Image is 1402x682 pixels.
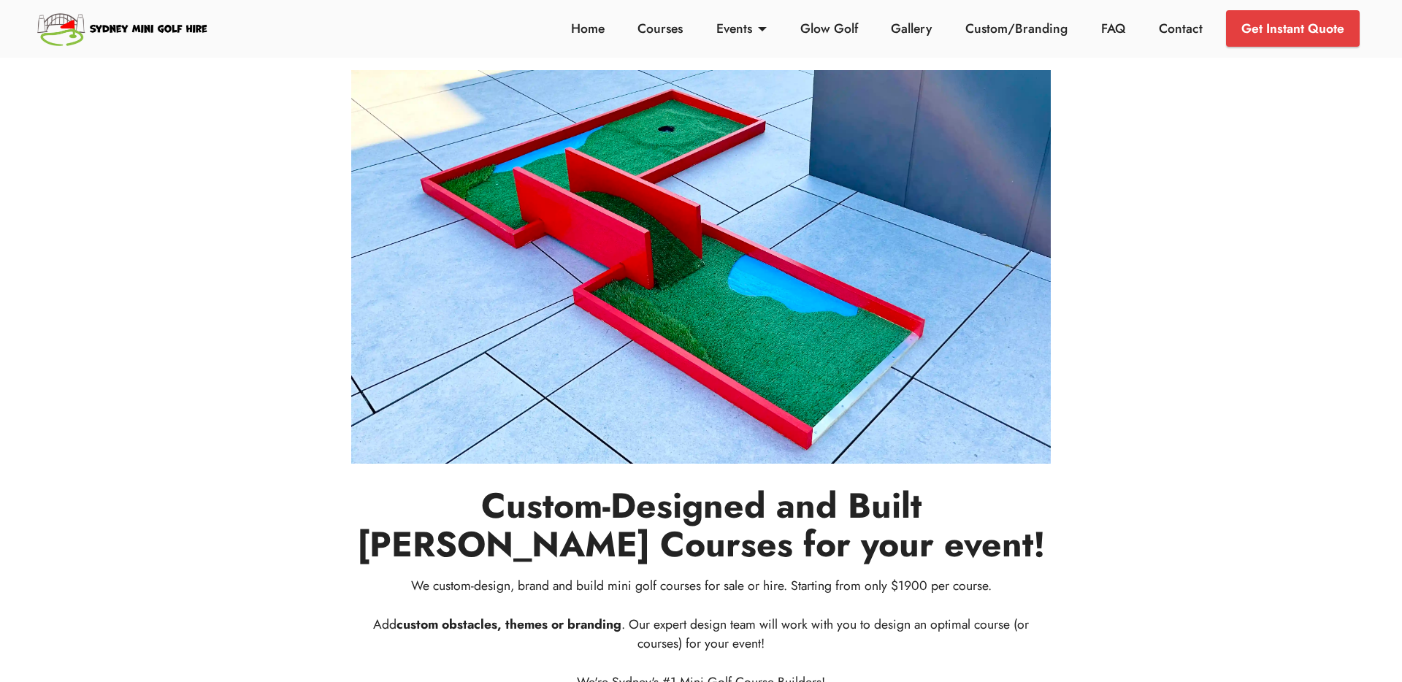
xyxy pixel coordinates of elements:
[713,19,771,38] a: Events
[1154,19,1206,38] a: Contact
[567,19,608,38] a: Home
[1098,19,1130,38] a: FAQ
[634,19,687,38] a: Courses
[35,7,211,50] img: Sydney Mini Golf Hire
[887,19,936,38] a: Gallery
[351,70,1051,464] img: Custom Themed Mini Golf Courses building Australia
[962,19,1072,38] a: Custom/Branding
[357,480,1046,570] strong: Custom-Designed and Built [PERSON_NAME] Courses for your event!
[1226,10,1360,47] a: Get Instant Quote
[796,19,862,38] a: Glow Golf
[397,615,621,634] strong: custom obstacles, themes or branding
